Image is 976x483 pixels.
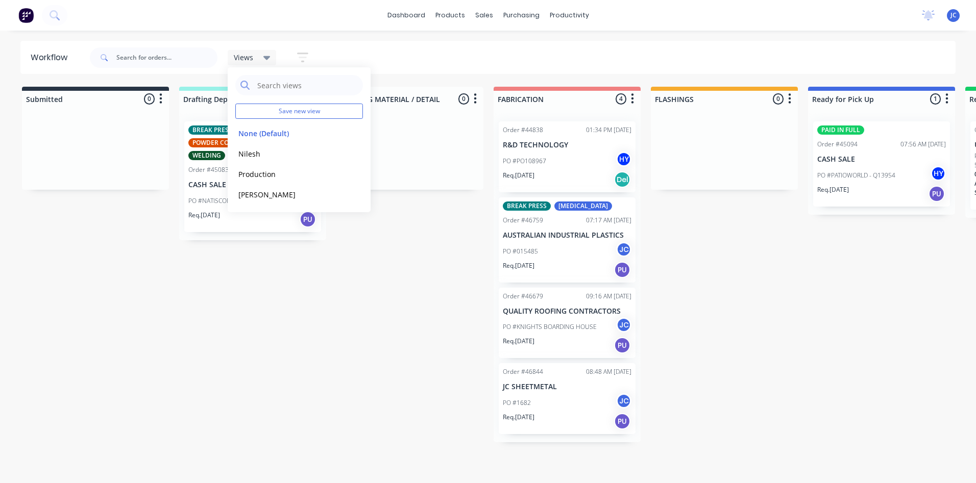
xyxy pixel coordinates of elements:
p: R&D TECHNOLOGY [503,141,631,149]
p: PO #015485 [503,247,538,256]
div: 07:56 AM [DATE] [900,140,946,149]
div: products [430,8,470,23]
div: PU [614,413,630,429]
button: [PERSON_NAME] [235,189,344,200]
div: JC [616,393,631,409]
div: Workflow [31,52,72,64]
div: Order #4483801:34 PM [DATE]R&D TECHNOLOGYPO #PO108967HYReq.[DATE]Del [499,121,636,192]
div: Order #4667909:16 AM [DATE]QUALITY ROOFING CONTRACTORSPO #KNIGHTS BOARDING HOUSEJCReq.[DATE]PU [499,288,636,359]
p: PO #1682 [503,398,531,408]
p: CASH SALE (T) [188,181,317,189]
p: AUSTRALIAN INDUSTRIAL PLASTICS [503,231,631,240]
div: 07:17 AM [DATE] [586,216,631,225]
div: Order #45083 [188,165,229,174]
p: PO #PATIOWORLD - Q13954 [817,171,895,180]
div: 08:48 AM [DATE] [586,367,631,376]
div: Order #44838 [503,125,543,135]
div: BREAK PRESS [188,125,236,135]
div: sales [470,8,498,23]
div: HY [616,151,631,167]
div: purchasing [498,8,545,23]
p: PO #NATISCONSTRUCTIONS [188,196,267,206]
div: Order #4684408:48 AM [DATE]JC SHEETMETALPO #1682JCReq.[DATE]PU [499,363,636,434]
div: Del [614,171,630,188]
div: BREAK PRESS[MEDICAL_DATA]POWDER COATINGTO BE PAIDWELDINGOrder #4508310:04 AM [DATE]CASH SALE (T)P... [184,121,321,232]
p: QUALITY ROOFING CONTRACTORS [503,307,631,316]
p: Req. [DATE] [188,211,220,220]
button: None (Default) [235,128,344,139]
div: Order #46844 [503,367,543,376]
div: POWDER COATING [188,138,251,147]
img: Factory [18,8,34,23]
div: PU [614,262,630,278]
div: PU [614,337,630,353]
span: JC [950,11,957,20]
p: CASH SALE [817,155,946,164]
p: Req. [DATE] [817,185,849,194]
div: PAID IN FULLOrder #4509407:56 AM [DATE]CASH SALEPO #PATIOWORLD - Q13954HYReq.[DATE]PU [813,121,950,207]
div: BREAK PRESS [503,201,551,211]
button: Save new view [235,104,363,119]
p: Req. [DATE] [503,171,534,180]
p: Req. [DATE] [503,337,534,346]
p: PO #PO108967 [503,157,546,166]
div: JC [616,317,631,333]
div: PAID IN FULL [817,125,864,135]
div: 01:34 PM [DATE] [586,125,631,135]
div: PU [929,186,945,202]
div: productivity [545,8,594,23]
a: dashboard [382,8,430,23]
p: JC SHEETMETAL [503,383,631,391]
div: WELDING [188,151,225,160]
p: Req. [DATE] [503,413,534,422]
div: [MEDICAL_DATA] [554,201,612,211]
div: Order #46679 [503,292,543,301]
button: Nilesh [235,148,344,160]
div: 09:16 AM [DATE] [586,292,631,301]
span: Views [234,52,253,63]
input: Search views [256,75,358,95]
p: PO #KNIGHTS BOARDING HOUSE [503,322,597,332]
p: Req. [DATE] [503,261,534,270]
div: HY [931,166,946,181]
div: Order #46759 [503,216,543,225]
input: Search for orders... [116,47,217,68]
button: Production [235,168,344,180]
div: JC [616,242,631,257]
div: BREAK PRESS[MEDICAL_DATA]Order #4675907:17 AM [DATE]AUSTRALIAN INDUSTRIAL PLASTICSPO #015485JCReq... [499,197,636,283]
div: Order #45094 [817,140,858,149]
div: PU [300,211,316,227]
